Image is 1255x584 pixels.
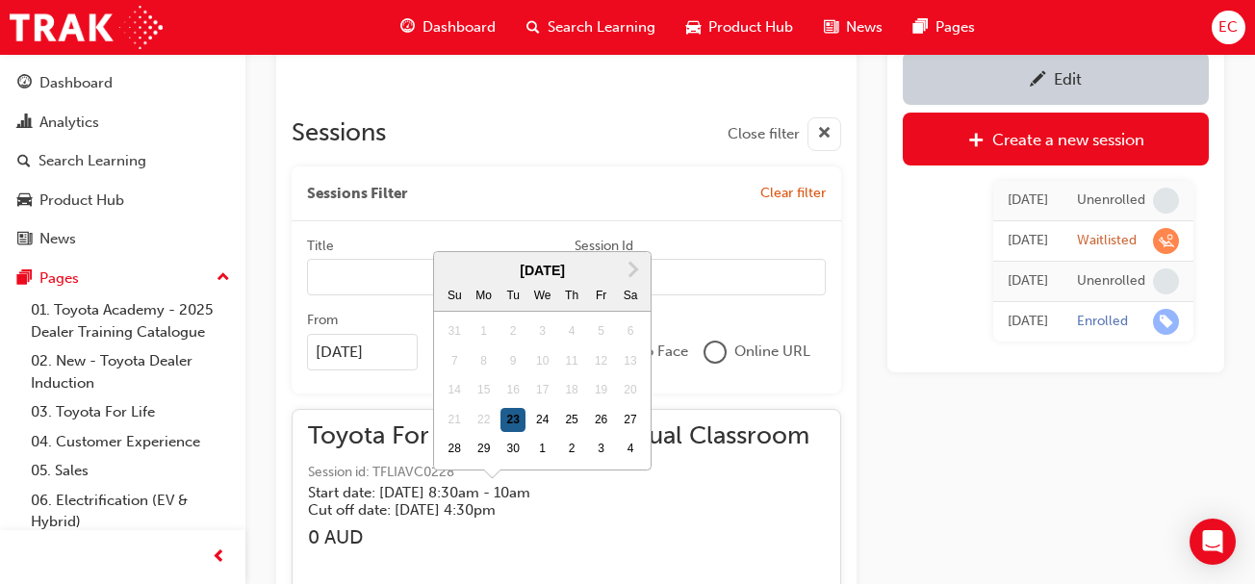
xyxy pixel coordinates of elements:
div: Choose Saturday, September 27th, 2025 [618,408,643,433]
div: Not available Tuesday, September 16th, 2025 [500,378,525,403]
div: Sa [618,284,643,309]
div: Not available Monday, September 1st, 2025 [472,319,497,344]
button: Next Month [618,254,649,285]
span: Close filter [728,123,800,145]
div: Tue Jun 24 2025 13:59:21 GMT+0930 (Australian Central Standard Time) [1008,230,1048,252]
div: We [530,284,555,309]
span: car-icon [686,15,701,39]
input: Title [307,259,559,295]
div: Not available Sunday, September 14th, 2025 [442,378,467,403]
div: Su [442,284,467,309]
div: Tue Jun 24 2025 14:11:26 GMT+0930 (Australian Central Standard Time) [1008,190,1048,212]
button: Clear filter [760,182,826,205]
span: plus-icon [968,132,985,151]
a: 02. New - Toyota Dealer Induction [23,346,238,397]
a: 01. Toyota Academy - 2025 Dealer Training Catalogue [23,295,238,346]
div: [DATE] [434,260,651,282]
button: DashboardAnalyticsSearch LearningProduct HubNews [8,62,238,261]
h3: 0 AUD [308,526,809,548]
div: Not available Thursday, September 4th, 2025 [559,319,584,344]
a: news-iconNews [808,8,898,47]
div: Choose Saturday, October 4th, 2025 [618,437,643,462]
span: learningRecordVerb_ENROLL-icon [1153,309,1179,335]
div: Title [307,237,334,256]
div: Not available Thursday, September 18th, 2025 [559,378,584,403]
div: Not available Wednesday, September 17th, 2025 [530,378,555,403]
button: Pages [8,261,238,296]
div: Not available Saturday, September 13th, 2025 [618,349,643,374]
span: Dashboard [423,16,496,38]
span: guage-icon [17,75,32,92]
div: Not available Wednesday, September 3rd, 2025 [530,319,555,344]
div: Unenrolled [1077,191,1145,210]
a: News [8,221,238,257]
a: 04. Customer Experience [23,427,238,457]
div: Not available Friday, September 12th, 2025 [589,349,614,374]
div: Not available Sunday, September 7th, 2025 [442,349,467,374]
div: Choose Thursday, October 2nd, 2025 [559,437,584,462]
img: Trak [10,6,163,49]
div: Choose Wednesday, September 24th, 2025 [530,408,555,433]
div: Th [559,284,584,309]
div: Pages [39,267,79,290]
span: Pages [935,16,975,38]
span: search-icon [526,15,540,39]
a: Create a new session [903,113,1209,165]
span: guage-icon [400,15,415,39]
div: Not available Saturday, September 20th, 2025 [618,378,643,403]
div: Not available Tuesday, September 9th, 2025 [500,349,525,374]
span: learningRecordVerb_WAITLIST-icon [1153,228,1179,254]
input: Session Id [575,259,827,295]
span: pages-icon [913,15,928,39]
span: Product Hub [708,16,793,38]
a: search-iconSearch Learning [511,8,671,47]
span: search-icon [17,153,31,170]
span: car-icon [17,192,32,210]
div: Fr [589,284,614,309]
span: learningRecordVerb_NONE-icon [1153,188,1179,214]
div: Edit [1054,69,1082,89]
div: Mo [472,284,497,309]
span: Clear filter [760,185,826,201]
span: learningRecordVerb_NONE-icon [1153,268,1179,294]
div: Not available Monday, September 22nd, 2025 [472,408,497,433]
span: EC [1218,16,1238,38]
span: news-icon [824,15,838,39]
input: From [307,334,418,370]
div: Choose Thursday, September 25th, 2025 [559,408,584,433]
div: Analytics [39,112,99,134]
div: Wed Jun 18 2025 08:39:20 GMT+0930 (Australian Central Standard Time) [1008,270,1048,292]
div: Create a new session [992,130,1144,149]
span: Toyota For Life In Action - Virtual Classroom [308,425,809,447]
div: Unenrolled [1077,272,1145,291]
span: chart-icon [17,114,32,132]
div: Open Intercom Messenger [1190,519,1236,565]
span: pencil-icon [1030,71,1046,90]
a: pages-iconPages [898,8,990,47]
a: car-iconProduct Hub [671,8,808,47]
a: Analytics [8,105,238,140]
span: cross-icon [817,122,832,146]
a: guage-iconDashboard [385,8,511,47]
div: News [39,228,76,250]
div: Not available Wednesday, September 10th, 2025 [530,349,555,374]
div: Waitlisted [1077,232,1137,250]
div: Session Id [575,237,633,256]
div: Choose Friday, September 26th, 2025 [589,408,614,433]
a: Dashboard [8,65,238,101]
span: News [846,16,883,38]
a: Search Learning [8,143,238,179]
span: up-icon [217,266,230,291]
div: Wed Jun 18 2025 08:21:03 GMT+0930 (Australian Central Standard Time) [1008,311,1048,333]
span: Sessions Filter [307,183,407,205]
span: Online URL [734,341,810,363]
div: month 2025-09 [440,317,645,464]
span: prev-icon [212,546,226,570]
div: Not available Friday, September 19th, 2025 [589,378,614,403]
div: Choose Tuesday, September 23rd, 2025 [500,408,525,433]
div: Choose Friday, October 3rd, 2025 [589,437,614,462]
h5: Start date: [DATE] 8:30am - 10am [308,484,779,501]
div: Choose Tuesday, September 30th, 2025 [500,437,525,462]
